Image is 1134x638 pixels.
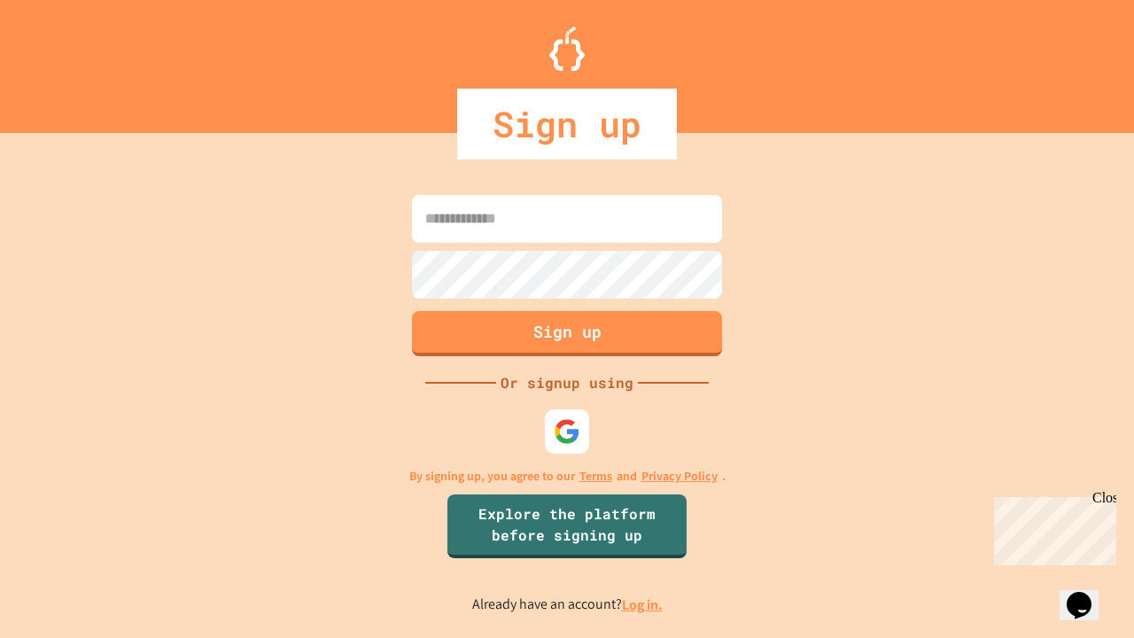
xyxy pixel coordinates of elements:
[987,490,1116,565] iframe: chat widget
[549,27,585,71] img: Logo.svg
[409,467,726,486] p: By signing up, you agree to our and .
[496,372,638,393] div: Or signup using
[554,418,580,445] img: google-icon.svg
[579,467,612,486] a: Terms
[622,595,663,614] a: Log in.
[7,7,122,113] div: Chat with us now!Close
[412,311,722,356] button: Sign up
[457,89,677,159] div: Sign up
[641,467,718,486] a: Privacy Policy
[447,494,687,558] a: Explore the platform before signing up
[1060,567,1116,620] iframe: chat widget
[472,594,663,616] p: Already have an account?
